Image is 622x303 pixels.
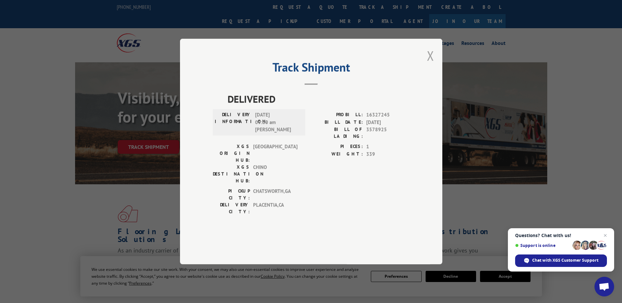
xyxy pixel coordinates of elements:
[311,126,363,140] label: BILL OF LADING:
[366,143,410,151] span: 1
[311,151,363,158] label: WEIGHT:
[311,143,363,151] label: PIECES:
[366,151,410,158] span: 339
[515,243,570,248] span: Support is online
[515,233,607,238] span: Questions? Chat with us!
[213,164,250,184] label: XGS DESTINATION HUB:
[253,188,297,201] span: CHATSWORTH , GA
[228,91,410,106] span: DELIVERED
[532,257,598,263] span: Chat with XGS Customer Support
[427,47,434,64] button: Close modal
[253,201,297,215] span: PLACENTIA , CA
[255,111,299,133] span: [DATE] 09:00 am [PERSON_NAME]
[253,143,297,164] span: [GEOGRAPHIC_DATA]
[311,119,363,126] label: BILL DATE:
[366,119,410,126] span: [DATE]
[213,201,250,215] label: DELIVERY CITY:
[215,111,252,133] label: DELIVERY INFORMATION:
[366,111,410,119] span: 16327245
[601,232,609,239] span: Close chat
[213,188,250,201] label: PICKUP CITY:
[515,254,607,267] div: Chat with XGS Customer Support
[213,143,250,164] label: XGS ORIGIN HUB:
[213,63,410,75] h2: Track Shipment
[311,111,363,119] label: PROBILL:
[253,164,297,184] span: CHINO
[366,126,410,140] span: 3578925
[594,277,614,296] div: Open chat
